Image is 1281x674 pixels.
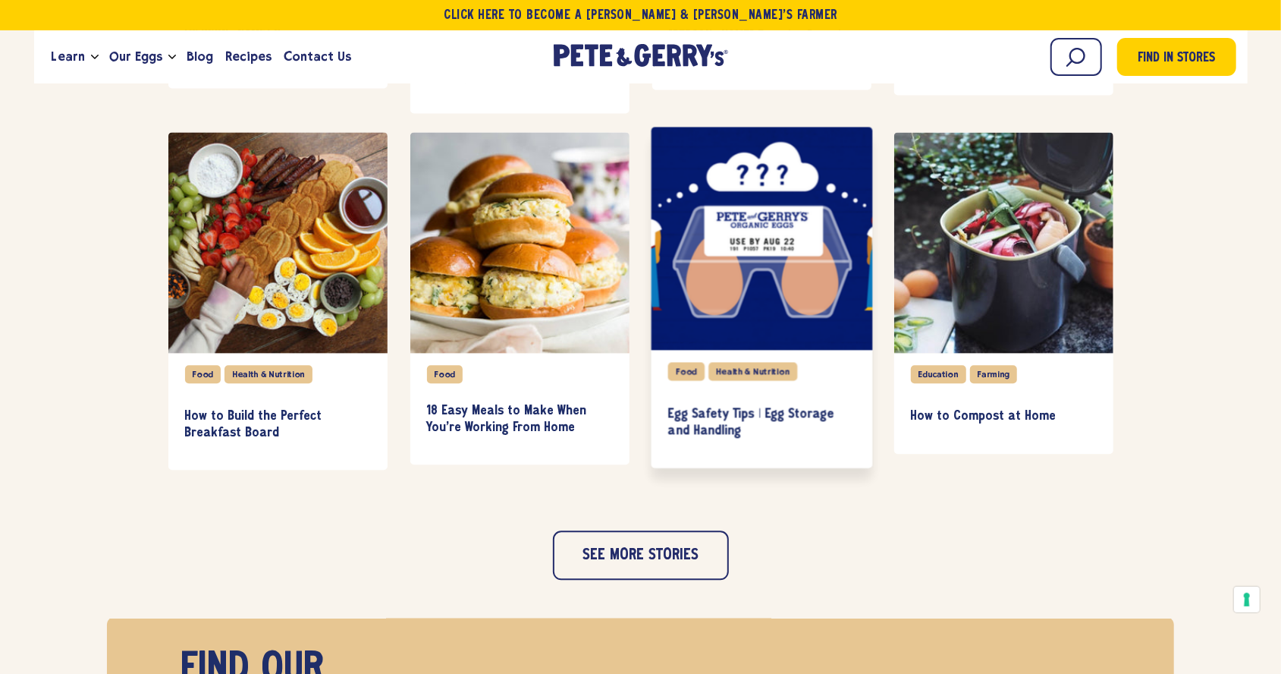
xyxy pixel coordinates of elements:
[667,406,855,439] h3: Egg Safety Tips | Egg Storage and Handling
[185,408,371,441] h3: How to Build the Perfect Breakfast Board
[278,36,357,77] a: Contact Us
[911,395,1097,439] a: How to Compost at Home
[224,365,312,383] div: Health & Nutrition
[1138,49,1215,69] span: Find in Stores
[168,55,176,60] button: Open the dropdown menu for Our Eggs
[1234,587,1260,613] button: Your consent preferences for tracking technologies
[970,365,1018,383] div: Farming
[284,47,351,66] span: Contact Us
[185,395,371,455] a: How to Build the Perfect Breakfast Board
[181,36,219,77] a: Blog
[427,365,463,383] div: Food
[1117,38,1236,76] a: Find in Stores
[667,392,855,453] a: Egg Safety Tips | Egg Storage and Handling
[91,55,99,60] button: Open the dropdown menu for Learn
[219,36,278,77] a: Recipes
[427,403,613,436] h3: 18 Easy Meals to Make When You're Working From Home
[185,365,221,383] div: Food
[103,36,168,77] a: Our Eggs
[427,389,613,449] a: 18 Easy Meals to Make When You're Working From Home
[708,362,796,380] div: Health & Nutrition
[46,36,91,77] a: Learn
[187,47,213,66] span: Blog
[894,132,1113,454] div: item
[109,47,162,66] span: Our Eggs
[553,531,729,580] button: See more stories
[652,132,871,470] div: item
[168,132,388,470] div: item
[225,47,272,66] span: Recipes
[410,132,630,465] div: item
[1050,38,1102,76] input: Search
[911,408,1097,425] h3: How to Compost at Home
[52,47,85,66] span: Learn
[667,362,704,380] div: Food
[911,365,966,383] div: Education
